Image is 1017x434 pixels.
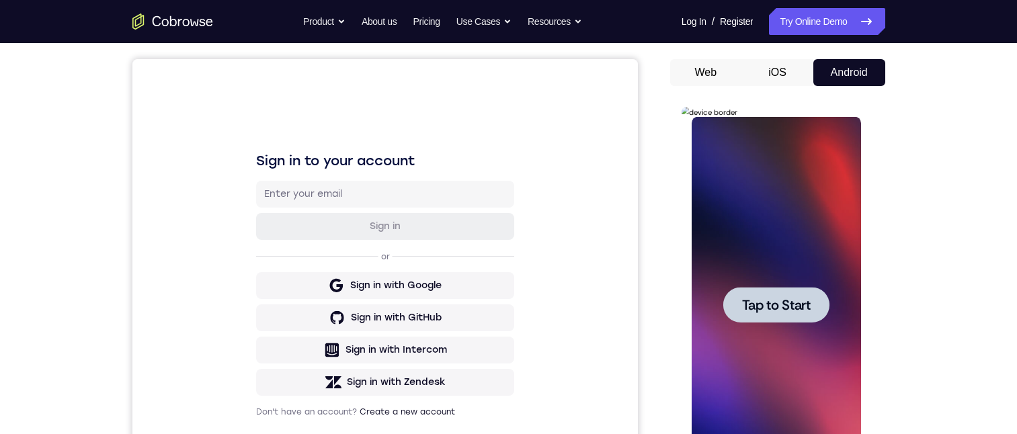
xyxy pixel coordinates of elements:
button: Web [670,59,742,86]
a: Go to the home page [132,13,213,30]
button: Sign in with Zendesk [124,310,382,337]
a: Pricing [413,8,440,35]
span: Tap to Start [60,191,129,205]
div: Sign in with Google [218,220,309,233]
button: Sign in with Intercom [124,277,382,304]
a: Log In [682,8,706,35]
button: Product [303,8,345,35]
p: Don't have an account? [124,347,382,358]
p: or [246,192,260,203]
span: / [712,13,715,30]
button: iOS [741,59,813,86]
button: Sign in with Google [124,213,382,240]
button: Use Cases [456,8,512,35]
button: Sign in with GitHub [124,245,382,272]
a: Register [720,8,753,35]
div: Sign in with Intercom [213,284,315,298]
div: Sign in with Zendesk [214,316,313,330]
button: Tap to Start [42,180,148,216]
a: Try Online Demo [769,8,885,35]
div: Sign in with GitHub [218,252,309,265]
a: About us [362,8,397,35]
button: Resources [528,8,582,35]
button: Android [813,59,885,86]
a: Create a new account [227,348,323,357]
